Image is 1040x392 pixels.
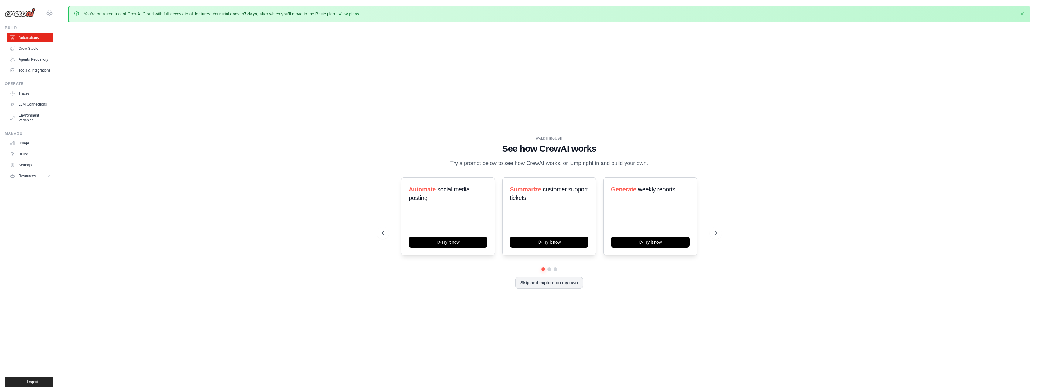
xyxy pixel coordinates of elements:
a: Billing [7,149,53,159]
a: Usage [7,138,53,148]
span: Logout [27,380,38,384]
a: View plans [339,12,359,16]
span: Generate [611,186,636,193]
button: Logout [5,377,53,387]
h1: See how CrewAI works [382,143,717,154]
span: Automate [409,186,436,193]
button: Resources [7,171,53,181]
img: Logo [5,8,35,17]
a: Agents Repository [7,55,53,64]
button: Try it now [409,237,487,248]
p: Try a prompt below to see how CrewAI works, or jump right in and build your own. [447,159,651,168]
iframe: Chat Widget [1010,363,1040,392]
a: Tools & Integrations [7,66,53,75]
span: Summarize [510,186,541,193]
a: Environment Variables [7,110,53,125]
a: Crew Studio [7,44,53,53]
button: Try it now [611,237,690,248]
span: customer support tickets [510,186,588,201]
button: Try it now [510,237,588,248]
a: Settings [7,160,53,170]
strong: 7 days [244,12,257,16]
a: Automations [7,33,53,42]
div: Operate [5,81,53,86]
div: Manage [5,131,53,136]
button: Skip and explore on my own [515,277,583,289]
span: Resources [19,174,36,178]
div: WALKTHROUGH [382,136,717,141]
a: LLM Connections [7,100,53,109]
p: You're on a free trial of CrewAI Cloud with full access to all features. Your trial ends in , aft... [84,11,360,17]
span: social media posting [409,186,470,201]
div: Build [5,25,53,30]
a: Traces [7,89,53,98]
span: weekly reports [638,186,675,193]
